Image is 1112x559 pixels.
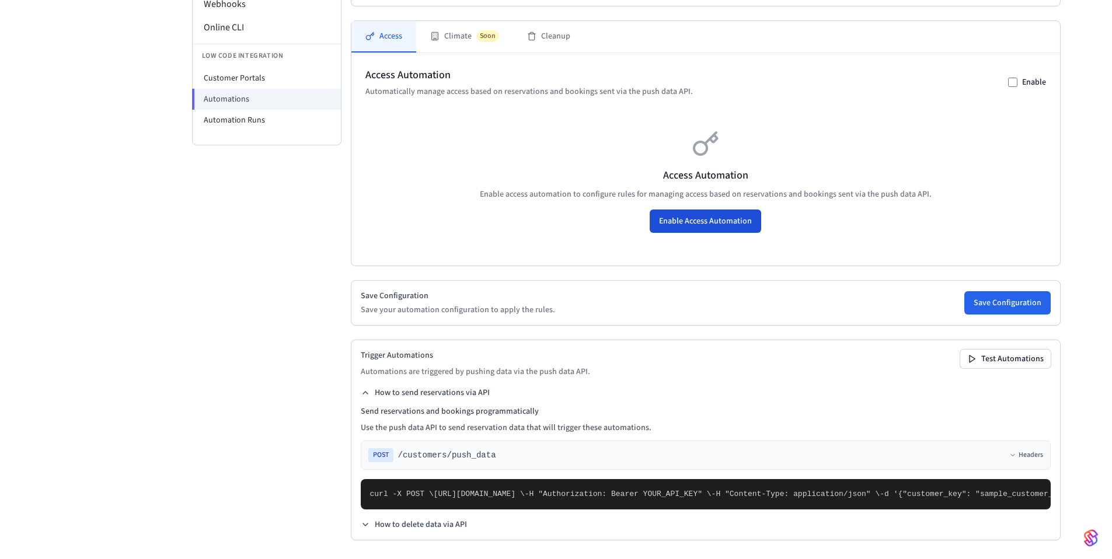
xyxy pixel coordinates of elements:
li: Automations [192,89,341,110]
p: Use the push data API to send reservation data that will trigger these automations. [361,422,1051,434]
button: Cleanup [513,21,584,53]
p: Save your automation configuration to apply the rules. [361,304,555,316]
h2: Access Automation [365,67,693,83]
li: Customer Portals [193,68,341,89]
h3: Access Automation [365,167,1046,184]
p: Automatically manage access based on reservations and bookings sent via the push data API. [365,86,693,97]
span: -H "Content-Type: application/json" \ [712,490,880,498]
span: -d '{ [880,490,902,498]
label: Enable [1022,76,1046,88]
h2: Save Configuration [361,290,555,302]
li: Low Code Integration [193,44,341,68]
button: Headers [1009,450,1043,460]
li: Automation Runs [193,110,341,131]
span: curl -X POST \ [370,490,434,498]
button: Save Configuration [964,291,1051,315]
img: SeamLogoGradient.69752ec5.svg [1084,529,1098,547]
button: How to send reservations via API [361,387,490,399]
button: How to delete data via API [361,519,467,530]
button: Test Automations [960,350,1051,368]
button: ClimateSoon [416,21,513,53]
button: Enable Access Automation [650,209,761,233]
span: [URL][DOMAIN_NAME] \ [434,490,525,498]
span: "customer_key": "sample_customer_key", [902,490,1075,498]
span: POST [368,448,393,462]
button: Access [351,21,416,53]
span: /customers/push_data [398,449,496,461]
h2: Trigger Automations [361,350,590,361]
h4: Send reservations and bookings programmatically [361,406,1051,417]
li: Online CLI [193,16,341,39]
span: Soon [476,30,499,42]
p: Enable access automation to configure rules for managing access based on reservations and booking... [365,188,1046,200]
p: Automations are triggered by pushing data via the push data API. [361,366,590,378]
span: -H "Authorization: Bearer YOUR_API_KEY" \ [525,490,712,498]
